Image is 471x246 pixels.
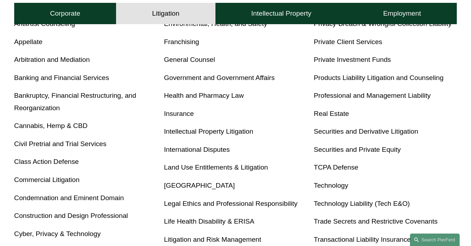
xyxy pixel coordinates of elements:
[164,92,244,99] a: Health and Pharmacy Law
[164,218,254,225] a: Life Health Disability & ERISA
[164,128,253,135] a: Intellectual Property Litigation
[251,9,311,18] h4: Intellectual Property
[14,158,79,165] a: Class Action Defense
[152,9,180,18] h4: Litigation
[164,110,194,117] a: Insurance
[14,92,136,112] a: Bankruptcy, Financial Restructuring, and Reorganization
[164,38,199,46] a: Franchising
[50,9,80,18] h4: Corporate
[314,56,391,63] a: Private Investment Funds
[164,182,235,189] a: [GEOGRAPHIC_DATA]
[14,74,109,81] a: Banking and Financial Services
[314,74,444,81] a: Products Liability Litigation and Counseling
[14,212,128,219] a: Construction and Design Professional
[14,176,80,183] a: Commercial Litigation
[164,20,267,27] a: Environmental, Health, and Safety
[14,230,101,237] a: Cyber, Privacy & Technology
[314,146,401,153] a: Securities and Private Equity
[14,194,124,202] a: Condemnation and Eminent Domain
[164,200,297,207] a: Legal Ethics and Professional Responsibility
[164,74,275,81] a: Government and Government Affairs
[164,56,215,63] a: General Counsel
[314,164,358,171] a: TCPA Defense
[410,234,460,246] a: Search this site
[314,20,452,27] a: Privacy-Breach & Wrongful Collection Liability
[14,56,90,63] a: Arbitration and Mediation
[14,140,106,148] a: Civil Pretrial and Trial Services
[164,146,230,153] a: International Disputes
[164,164,268,171] a: Land Use Entitlements & Litigation
[314,38,382,46] a: Private Client Services
[383,9,421,18] h4: Employment
[14,20,75,27] a: Antitrust Counseling
[314,110,349,117] a: Real Estate
[314,182,348,189] a: Technology
[14,38,43,46] a: Appellate
[314,236,411,243] a: Transactional Liability Insurance
[164,236,261,243] a: Litigation and Risk Management
[314,92,431,99] a: Professional and Management Liability
[314,128,418,135] a: Securities and Derivative Litigation
[14,122,88,129] a: Cannabis, Hemp & CBD
[314,218,438,225] a: Trade Secrets and Restrictive Covenants
[314,200,410,207] a: Technology Liability (Tech E&O)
